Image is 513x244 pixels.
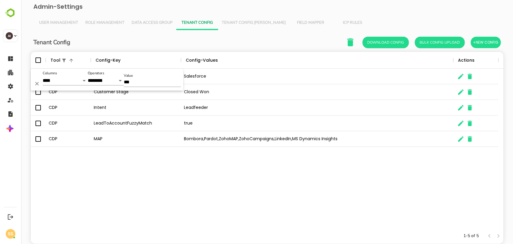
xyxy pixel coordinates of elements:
[39,52,47,69] div: 1 active filter
[272,20,307,25] span: Field Mapper
[12,80,20,88] button: Delete
[111,20,151,25] span: Data Access Group
[12,38,49,47] h6: Tenant Config
[29,52,39,69] div: Tool
[394,37,444,48] button: Bulk Config Upload
[437,52,453,69] div: Actions
[75,52,99,69] div: Config-Key
[9,51,483,244] div: The User Data
[314,20,349,25] span: ICP Rules
[159,20,194,25] span: Tenant Config
[39,57,47,64] button: Show filters
[70,116,160,131] div: LeadToAccountFuzzyMatch
[64,20,103,25] span: Role Management
[25,100,70,116] div: CDP
[450,37,480,48] button: +New Config
[14,16,478,30] div: Vertical tabs example
[6,213,14,221] button: Logout
[160,84,432,100] div: Closed Won
[160,116,432,131] div: true
[70,84,160,100] div: Customer Stage
[6,229,15,239] div: SS
[6,32,13,39] div: AI
[201,20,265,25] span: Tenant Config [PERSON_NAME]
[103,74,112,78] label: Value
[25,116,70,131] div: CDP
[452,39,477,46] span: +New Config
[67,72,83,75] label: Operators
[47,57,54,64] button: Sort
[197,57,204,64] button: Sort
[160,131,432,147] div: Bombora,Pardot,ZohoMAP,ZohoCampaigns,LinkedIn,MS Dynamics Insights
[70,131,160,147] div: MAP
[165,52,197,69] div: Config-Values
[160,100,432,116] div: Leadfeeder
[99,57,107,64] button: Sort
[22,72,36,75] label: Columns
[341,37,388,48] button: Download Config
[25,84,70,100] div: CDP
[442,233,458,239] p: 1-5 of 5
[70,100,160,116] div: Intent
[160,69,432,84] div: Salesforce
[3,7,18,19] img: BambooboxLogoMark.f1c84d78b4c51b1a7b5f700c9845e183.svg
[25,131,70,147] div: CDP
[18,20,57,25] span: User Management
